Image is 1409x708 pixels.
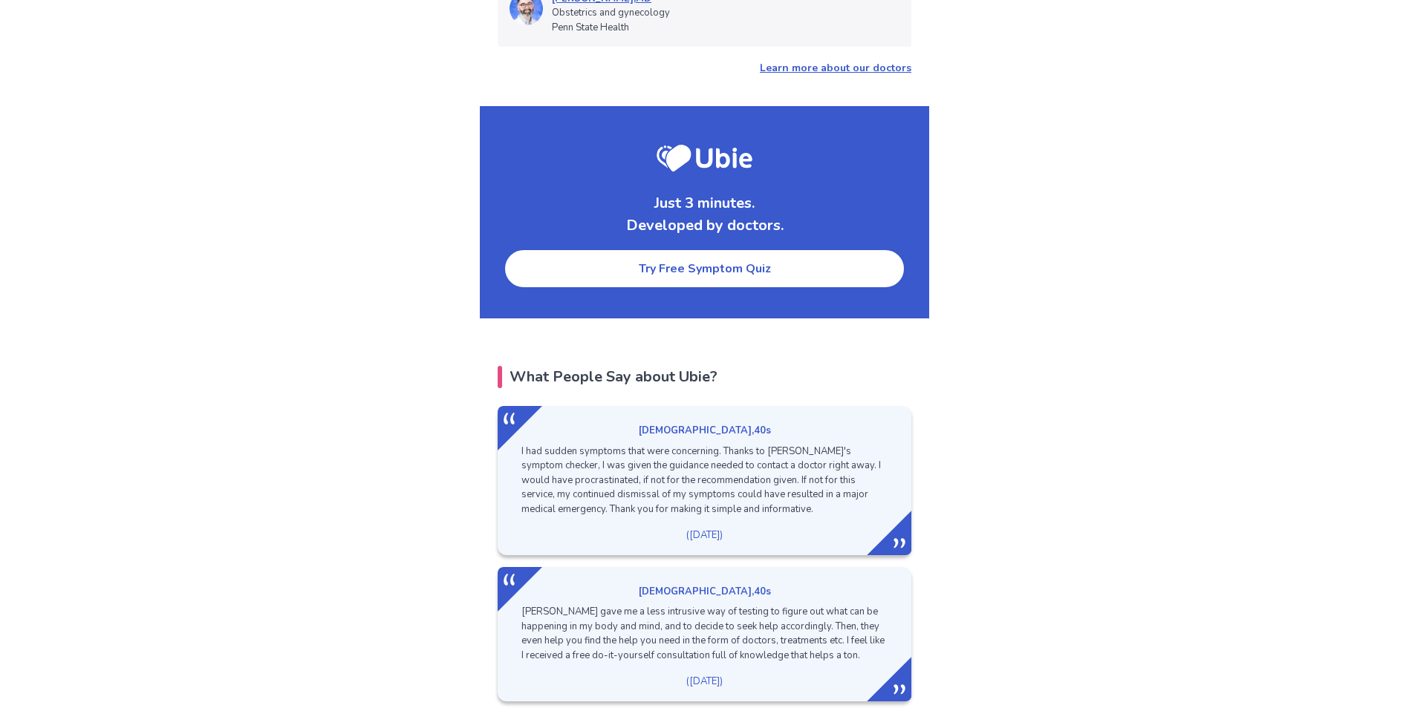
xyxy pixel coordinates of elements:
[867,657,911,701] img: Close Quote
[552,6,670,21] p: Obstetrics and gynecology
[498,599,911,663] p: [PERSON_NAME] gave me a less intrusive way of testing to figure out what can be happening in my b...
[498,663,911,701] p: ( [DATE] )
[498,366,911,388] h2: What People Say about Ubie?
[504,249,905,289] a: Try Free Symptom Quiz
[498,406,911,439] p: [DEMOGRAPHIC_DATA] , 40s
[498,517,911,555] p: ( [DATE] )
[498,567,911,600] p: [DEMOGRAPHIC_DATA] , 40s
[552,21,670,36] p: Penn State Health
[498,439,911,517] p: I had sudden symptoms that were concerning. Thanks to [PERSON_NAME]'s symptom checker, I was give...
[498,567,542,612] img: Open Quote
[504,192,905,237] h2: Just 3 minutes. Developed by doctors.
[760,61,911,75] a: Learn more about our doctors
[498,406,542,450] img: Open Quote
[867,511,911,555] img: Close Quote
